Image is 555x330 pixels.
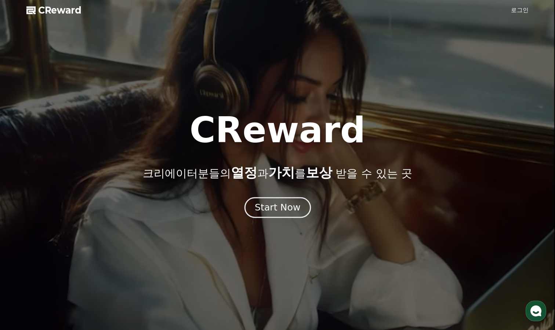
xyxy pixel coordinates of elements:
[231,165,257,180] span: 열정
[189,113,365,148] h1: CReward
[306,165,332,180] span: 보상
[244,197,311,218] button: Start Now
[67,244,76,250] span: 대화
[95,232,141,251] a: 설정
[268,165,295,180] span: 가치
[511,6,529,15] a: 로그인
[113,243,122,249] span: 설정
[26,4,81,16] a: CReward
[48,232,95,251] a: 대화
[38,4,81,16] span: CReward
[23,243,28,249] span: 홈
[2,232,48,251] a: 홈
[246,205,309,212] a: Start Now
[255,201,300,214] div: Start Now
[143,165,412,180] p: 크리에이터분들의 과 를 받을 수 있는 곳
